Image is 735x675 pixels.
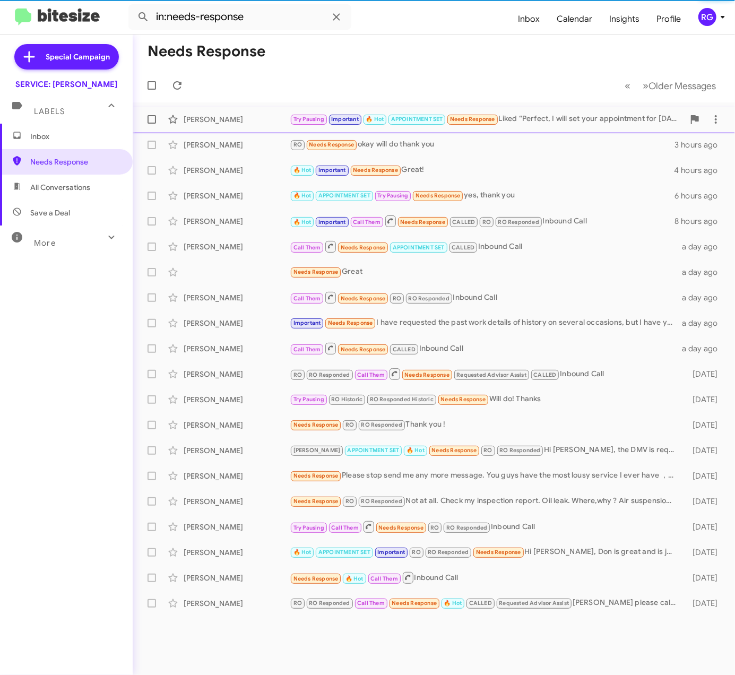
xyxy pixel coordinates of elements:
[407,447,425,454] span: 🔥 Hot
[444,600,462,607] span: 🔥 Hot
[184,114,290,125] div: [PERSON_NAME]
[619,75,722,97] nav: Page navigation example
[681,471,727,481] div: [DATE]
[357,600,385,607] span: Call Them
[34,238,56,248] span: More
[30,207,70,218] span: Save a Deal
[30,157,120,167] span: Needs Response
[681,241,727,252] div: a day ago
[293,524,324,531] span: Try Pausing
[290,291,681,304] div: Inbound Call
[290,113,684,125] div: Liked “Perfect, I will set your appointment for [DATE] 1:00pm”
[345,421,354,428] span: RO
[601,4,648,34] a: Insights
[184,318,290,328] div: [PERSON_NAME]
[476,549,521,556] span: Needs Response
[293,600,302,607] span: RO
[681,598,727,609] div: [DATE]
[430,524,439,531] span: RO
[290,419,681,431] div: Thank you !
[361,421,402,428] span: RO Responded
[393,244,445,251] span: APPOINTMENT SET
[290,546,681,558] div: Hi [PERSON_NAME], Don is great and is just super on customer service. As for the work done I have...
[353,219,381,226] span: Call Them
[357,371,385,378] span: Call Them
[440,396,486,403] span: Needs Response
[293,346,321,353] span: Call Them
[409,295,449,302] span: RO Responded
[184,369,290,379] div: [PERSON_NAME]
[293,549,312,556] span: 🔥 Hot
[184,292,290,303] div: [PERSON_NAME]
[184,547,290,558] div: [PERSON_NAME]
[293,167,312,174] span: 🔥 Hot
[309,600,350,607] span: RO Responded
[548,4,601,34] span: Calendar
[377,549,405,556] span: Important
[348,447,400,454] span: APPOINTMENT SET
[293,295,321,302] span: Call Them
[370,396,434,403] span: RO Responded Historic
[452,244,474,251] span: CALLED
[400,219,445,226] span: Needs Response
[34,107,65,116] span: Labels
[14,44,119,70] a: Special Campaign
[184,343,290,354] div: [PERSON_NAME]
[290,189,675,202] div: yes, thank you
[341,346,386,353] span: Needs Response
[681,394,727,405] div: [DATE]
[184,471,290,481] div: [PERSON_NAME]
[681,292,727,303] div: a day ago
[698,8,716,26] div: RG
[15,79,117,90] div: SERVICE: [PERSON_NAME]
[509,4,548,34] a: Inbox
[184,394,290,405] div: [PERSON_NAME]
[184,216,290,227] div: [PERSON_NAME]
[366,116,384,123] span: 🔥 Hot
[293,396,324,403] span: Try Pausing
[345,575,364,582] span: 🔥 Hot
[675,140,727,150] div: 3 hours ago
[128,4,351,30] input: Search
[392,600,437,607] span: Needs Response
[318,167,346,174] span: Important
[290,393,681,405] div: Will do! Thanks
[184,191,290,201] div: [PERSON_NAME]
[498,219,539,226] span: RO Responded
[331,524,359,531] span: Call Them
[681,445,727,456] div: [DATE]
[30,131,120,142] span: Inbox
[290,367,681,380] div: Inbound Call
[293,447,341,454] span: [PERSON_NAME]
[341,295,386,302] span: Needs Response
[184,140,290,150] div: [PERSON_NAME]
[290,520,681,533] div: Inbound Call
[675,216,727,227] div: 8 hours ago
[184,598,290,609] div: [PERSON_NAME]
[675,191,727,201] div: 6 hours ago
[290,470,681,482] div: Please stop send me any more message. You guys have the most lousy service I ever have ，I hate to...
[293,269,339,275] span: Needs Response
[293,219,312,226] span: 🔥 Hot
[681,496,727,507] div: [DATE]
[370,575,398,582] span: Call Them
[636,75,722,97] button: Next
[675,165,727,176] div: 4 hours ago
[416,192,461,199] span: Needs Response
[290,495,681,507] div: Not at all. Check my inspection report. Oil leak. Where,why ? Air suspension have to be Fixed. Th...
[450,116,495,123] span: Needs Response
[452,219,475,226] span: CALLED
[681,420,727,430] div: [DATE]
[377,192,408,199] span: Try Pausing
[469,600,492,607] span: CALLED
[391,116,443,123] span: APPOINTMENT SET
[643,79,648,92] span: »
[293,141,302,148] span: RO
[648,4,689,34] span: Profile
[309,141,354,148] span: Needs Response
[290,214,675,228] div: Inbound Call
[431,447,477,454] span: Needs Response
[184,165,290,176] div: [PERSON_NAME]
[533,371,556,378] span: CALLED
